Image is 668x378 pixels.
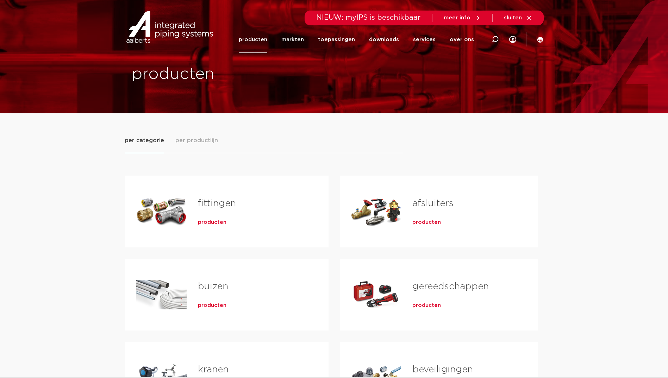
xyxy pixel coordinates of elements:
a: producten [412,302,441,309]
a: buizen [198,282,228,291]
h1: producten [132,63,331,86]
a: gereedschappen [412,282,489,291]
a: toepassingen [318,26,355,53]
span: meer info [444,15,470,20]
a: producten [412,219,441,226]
nav: Menu [239,26,474,53]
a: fittingen [198,199,236,208]
span: NIEUW: myIPS is beschikbaar [316,14,421,21]
a: sluiten [504,15,532,21]
a: afsluiters [412,199,454,208]
a: over ons [450,26,474,53]
a: services [413,26,436,53]
a: meer info [444,15,481,21]
a: producten [198,302,226,309]
span: per productlijn [175,136,218,145]
a: markten [281,26,304,53]
span: sluiten [504,15,522,20]
a: producten [198,219,226,226]
span: per categorie [125,136,164,145]
a: downloads [369,26,399,53]
a: beveiligingen [412,365,473,374]
a: producten [239,26,267,53]
a: kranen [198,365,229,374]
